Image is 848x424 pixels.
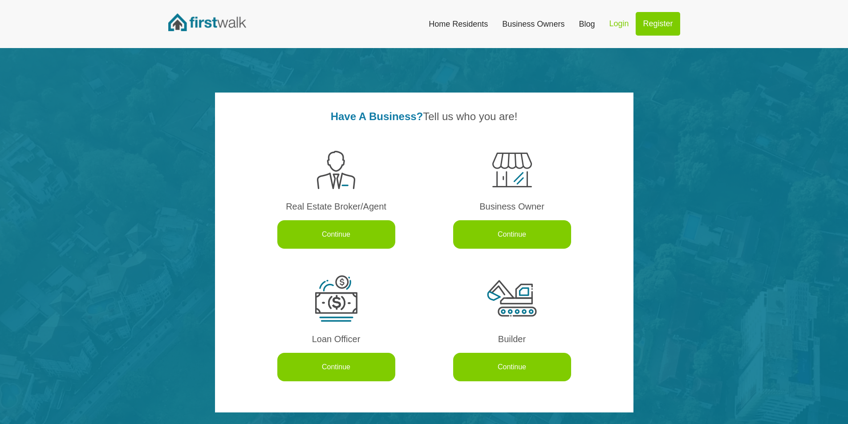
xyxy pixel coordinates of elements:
a: Continue [453,220,571,249]
a: Home Residents [422,14,495,34]
img: business-owner.png [492,153,532,187]
div: Loan Officer [262,332,411,346]
a: Continue [277,353,395,381]
img: FirstWalk [168,13,246,31]
img: builder.png [487,280,537,317]
a: Business Owners [495,14,572,34]
a: Continue [453,353,571,381]
img: realtor.png [317,151,355,189]
div: Builder [438,332,587,346]
div: Business Owner [438,200,587,213]
strong: Have A Business? [331,110,423,122]
a: Login [602,12,636,36]
a: Blog [572,14,602,34]
img: loan-officer.png [315,275,357,322]
a: Continue [277,220,395,249]
a: Register [636,12,680,36]
h2: Tell us who you are! [248,110,600,123]
div: Real Estate Broker/Agent [262,200,411,213]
